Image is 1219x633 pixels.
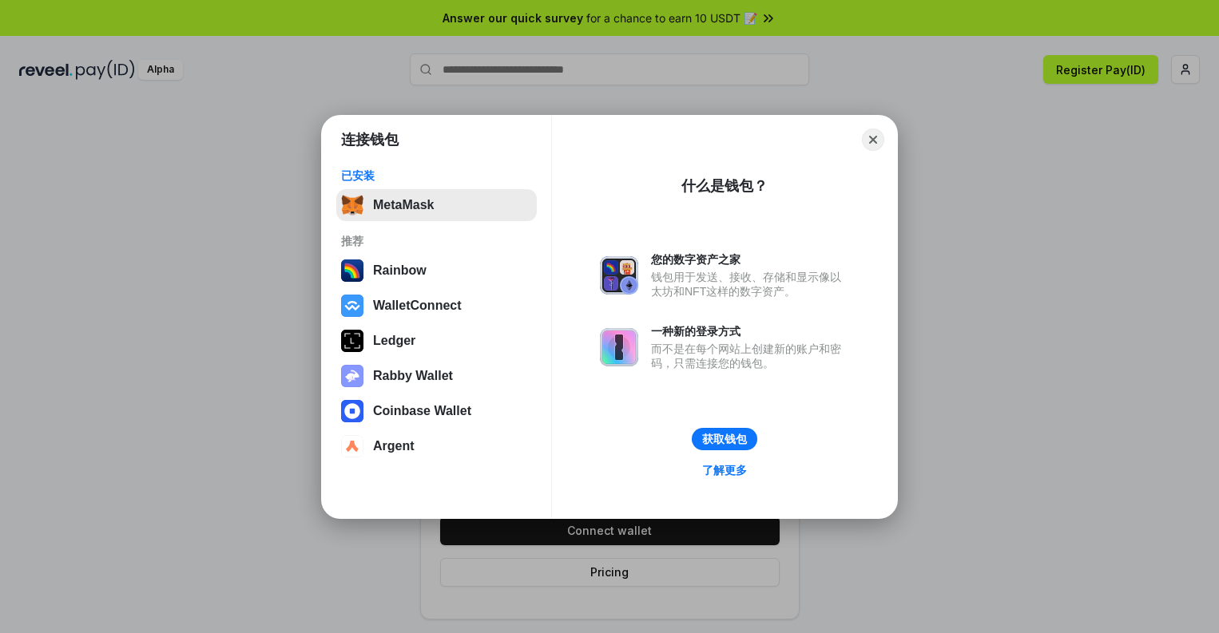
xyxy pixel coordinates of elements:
div: 一种新的登录方式 [651,324,849,338]
div: Ledger [373,334,415,348]
div: 什么是钱包？ [681,176,768,196]
div: 而不是在每个网站上创建新的账户和密码，只需连接您的钱包。 [651,342,849,370]
img: svg+xml,%3Csvg%20width%3D%2228%22%20height%3D%2228%22%20viewBox%3D%220%200%2028%2028%22%20fill%3D... [341,295,363,317]
img: svg+xml,%3Csvg%20xmlns%3D%22http%3A%2F%2Fwww.w3.org%2F2000%2Fsvg%22%20fill%3D%22none%22%20viewBox... [600,328,638,366]
div: 推荐 [341,234,532,248]
button: Coinbase Wallet [336,395,537,427]
div: Rabby Wallet [373,369,453,383]
img: svg+xml,%3Csvg%20width%3D%2228%22%20height%3D%2228%22%20viewBox%3D%220%200%2028%2028%22%20fill%3D... [341,435,363,457]
div: Argent [373,439,415,453]
div: WalletConnect [373,299,462,313]
a: 了解更多 [693,460,756,481]
img: svg+xml,%3Csvg%20width%3D%2228%22%20height%3D%2228%22%20viewBox%3D%220%200%2028%2028%22%20fill%3D... [341,400,363,422]
img: svg+xml,%3Csvg%20width%3D%22120%22%20height%3D%22120%22%20viewBox%3D%220%200%20120%20120%22%20fil... [341,259,363,282]
img: svg+xml,%3Csvg%20xmlns%3D%22http%3A%2F%2Fwww.w3.org%2F2000%2Fsvg%22%20fill%3D%22none%22%20viewBox... [600,256,638,295]
div: 了解更多 [702,463,747,477]
div: 您的数字资产之家 [651,252,849,267]
button: Close [862,129,884,151]
div: Rainbow [373,263,427,278]
h1: 连接钱包 [341,130,399,149]
img: svg+xml,%3Csvg%20xmlns%3D%22http%3A%2F%2Fwww.w3.org%2F2000%2Fsvg%22%20fill%3D%22none%22%20viewBox... [341,365,363,387]
div: 获取钱包 [702,432,747,446]
button: 获取钱包 [692,428,757,450]
img: svg+xml,%3Csvg%20xmlns%3D%22http%3A%2F%2Fwww.w3.org%2F2000%2Fsvg%22%20width%3D%2228%22%20height%3... [341,330,363,352]
button: Rabby Wallet [336,360,537,392]
button: WalletConnect [336,290,537,322]
div: 钱包用于发送、接收、存储和显示像以太坊和NFT这样的数字资产。 [651,270,849,299]
div: MetaMask [373,198,434,212]
div: 已安装 [341,168,532,183]
button: Argent [336,430,537,462]
button: MetaMask [336,189,537,221]
img: svg+xml,%3Csvg%20fill%3D%22none%22%20height%3D%2233%22%20viewBox%3D%220%200%2035%2033%22%20width%... [341,194,363,216]
button: Ledger [336,325,537,357]
div: Coinbase Wallet [373,404,471,418]
button: Rainbow [336,255,537,287]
